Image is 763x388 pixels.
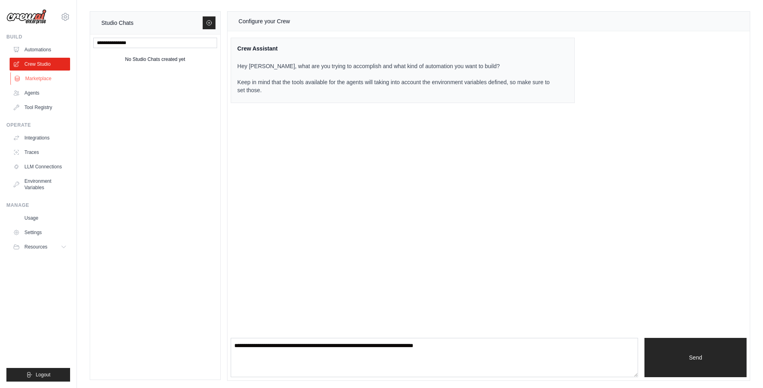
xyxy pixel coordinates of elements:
div: Operate [6,122,70,128]
div: Build [6,34,70,40]
button: Logout [6,368,70,382]
button: Send [644,338,747,377]
span: Resources [24,244,47,250]
a: Settings [10,226,70,239]
a: Environment Variables [10,175,70,194]
a: Tool Registry [10,101,70,114]
a: Agents [10,87,70,99]
div: No Studio Chats created yet [125,55,185,64]
span: Logout [36,372,50,378]
a: LLM Connections [10,160,70,173]
a: Crew Studio [10,58,70,71]
div: Manage [6,202,70,208]
a: Integrations [10,131,70,144]
a: Usage [10,212,70,224]
div: Studio Chats [101,18,133,28]
button: Resources [10,240,70,253]
a: Automations [10,43,70,56]
div: Configure your Crew [239,16,290,26]
a: Traces [10,146,70,159]
p: Hey [PERSON_NAME], what are you trying to accomplish and what kind of automation you want to buil... [238,62,558,94]
a: Marketplace [10,72,71,85]
div: Crew Assistant [238,44,558,53]
img: Logo [6,9,46,24]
